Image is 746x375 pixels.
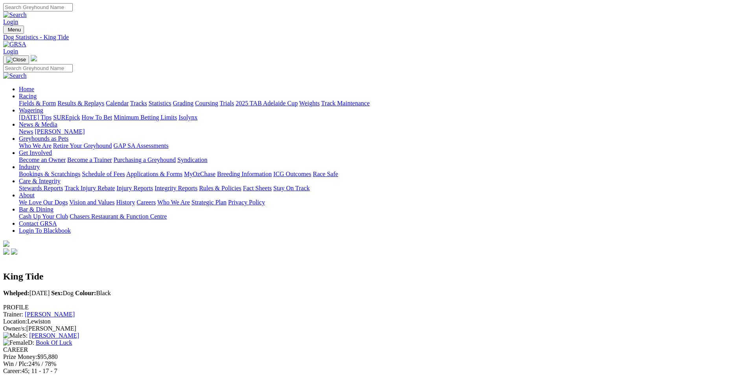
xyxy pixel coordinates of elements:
[19,206,53,213] a: Bar & Dining
[177,156,207,163] a: Syndication
[149,100,171,107] a: Statistics
[64,185,115,191] a: Track Injury Rebate
[313,171,338,177] a: Race Safe
[236,100,298,107] a: 2025 TAB Adelaide Cup
[19,192,35,199] a: About
[114,142,169,149] a: GAP SA Assessments
[173,100,193,107] a: Grading
[3,248,9,255] img: facebook.svg
[3,318,743,325] div: Lewiston
[3,325,743,332] div: [PERSON_NAME]
[19,100,743,107] div: Racing
[35,128,85,135] a: [PERSON_NAME]
[3,11,27,18] img: Search
[19,178,61,184] a: Care & Integrity
[19,213,743,220] div: Bar & Dining
[136,199,156,206] a: Careers
[219,100,234,107] a: Trials
[19,114,52,121] a: [DATE] Tips
[19,185,743,192] div: Care & Integrity
[3,332,22,339] img: Male
[130,100,147,107] a: Tracks
[19,227,71,234] a: Login To Blackbook
[51,290,74,296] span: Dog
[157,199,190,206] a: Who We Are
[114,156,176,163] a: Purchasing a Greyhound
[184,171,216,177] a: MyOzChase
[69,199,114,206] a: Vision and Values
[19,213,68,220] a: Cash Up Your Club
[3,41,26,48] img: GRSA
[3,332,28,339] span: S:
[3,271,743,282] h2: King Tide
[19,199,68,206] a: We Love Our Dogs
[11,248,17,255] img: twitter.svg
[217,171,272,177] a: Breeding Information
[19,142,743,149] div: Greyhounds as Pets
[3,290,29,296] b: Whelped:
[3,290,50,296] span: [DATE]
[19,128,33,135] a: News
[57,100,104,107] a: Results & Replays
[3,353,743,360] div: $95,880
[19,107,43,114] a: Wagering
[19,220,57,227] a: Contact GRSA
[3,346,743,353] div: CAREER
[8,27,21,33] span: Menu
[19,114,743,121] div: Wagering
[19,156,743,164] div: Get Involved
[3,48,18,55] a: Login
[3,55,29,64] button: Toggle navigation
[19,156,66,163] a: Become an Owner
[19,164,40,170] a: Industry
[3,368,22,374] span: Career:
[25,311,75,318] a: [PERSON_NAME]
[3,368,743,375] div: 45; 11 - 17 - 7
[116,185,153,191] a: Injury Reports
[273,171,311,177] a: ICG Outcomes
[82,114,112,121] a: How To Bet
[228,199,265,206] a: Privacy Policy
[19,142,52,149] a: Who We Are
[3,26,24,34] button: Toggle navigation
[116,199,135,206] a: History
[75,290,111,296] span: Black
[19,199,743,206] div: About
[3,339,28,346] img: Female
[3,241,9,247] img: logo-grsa-white.png
[321,100,370,107] a: Track Maintenance
[36,339,72,346] a: Book Of Luck
[126,171,182,177] a: Applications & Forms
[19,185,63,191] a: Stewards Reports
[195,100,218,107] a: Coursing
[3,325,26,332] span: Owner/s:
[3,311,23,318] span: Trainer:
[273,185,309,191] a: Stay On Track
[3,72,27,79] img: Search
[19,171,80,177] a: Bookings & Scratchings
[29,332,79,339] a: [PERSON_NAME]
[19,121,57,128] a: News & Media
[199,185,241,191] a: Rules & Policies
[53,114,80,121] a: SUREpick
[67,156,112,163] a: Become a Trainer
[179,114,197,121] a: Isolynx
[3,34,743,41] a: Dog Statistics - King Tide
[299,100,320,107] a: Weights
[19,135,68,142] a: Greyhounds as Pets
[19,93,37,99] a: Racing
[19,149,52,156] a: Get Involved
[19,86,34,92] a: Home
[155,185,197,191] a: Integrity Reports
[3,360,28,367] span: Win / Plc:
[19,100,56,107] a: Fields & Form
[3,304,743,311] div: PROFILE
[53,142,112,149] a: Retire Your Greyhound
[51,290,63,296] b: Sex:
[19,128,743,135] div: News & Media
[82,171,125,177] a: Schedule of Fees
[3,360,743,368] div: 24% / 78%
[3,318,27,325] span: Location:
[3,353,37,360] span: Prize Money:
